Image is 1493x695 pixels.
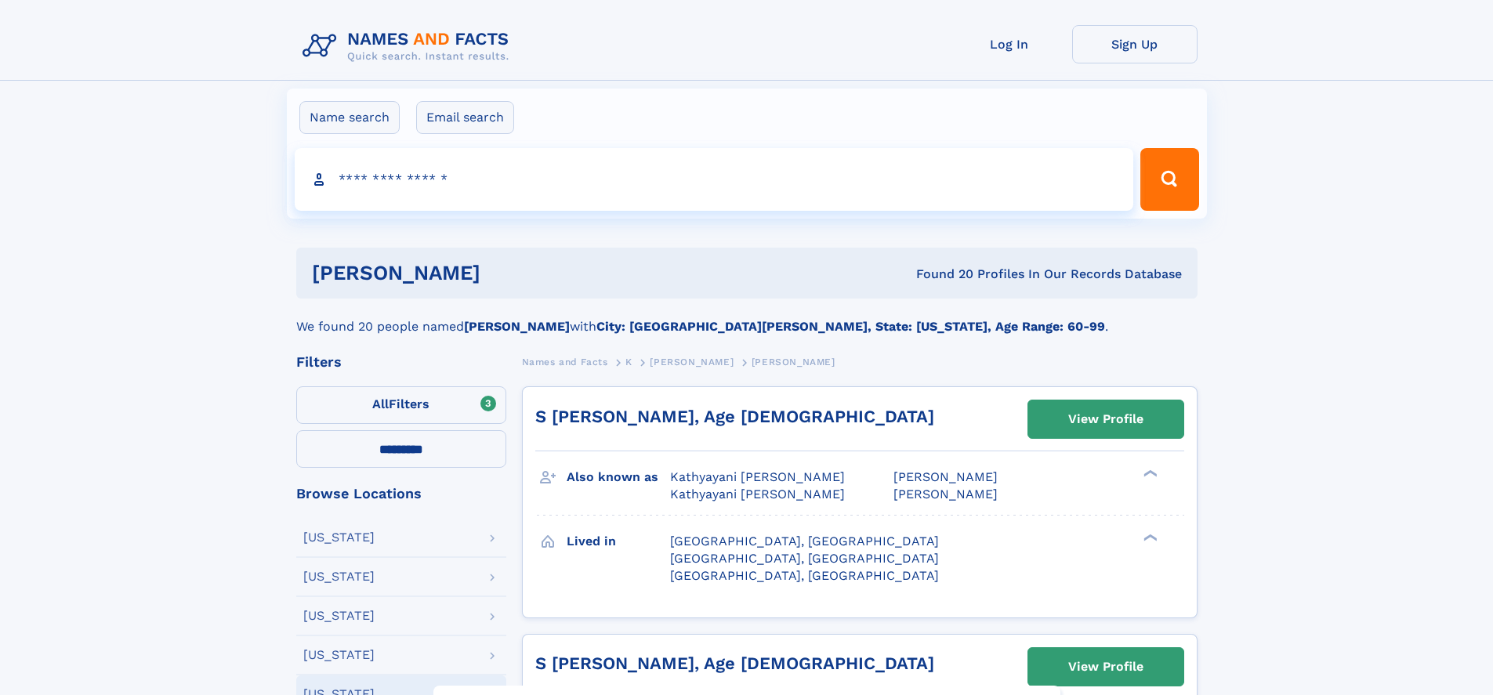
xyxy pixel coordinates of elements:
[650,352,734,371] a: [PERSON_NAME]
[698,266,1182,283] div: Found 20 Profiles In Our Records Database
[416,101,514,134] label: Email search
[1068,401,1143,437] div: View Profile
[670,551,939,566] span: [GEOGRAPHIC_DATA], [GEOGRAPHIC_DATA]
[670,568,939,583] span: [GEOGRAPHIC_DATA], [GEOGRAPHIC_DATA]
[522,352,608,371] a: Names and Facts
[670,469,845,484] span: Kathyayani [PERSON_NAME]
[296,386,506,424] label: Filters
[752,357,835,367] span: [PERSON_NAME]
[1028,648,1183,686] a: View Profile
[1072,25,1198,63] a: Sign Up
[893,469,998,484] span: [PERSON_NAME]
[650,357,734,367] span: [PERSON_NAME]
[303,531,375,544] div: [US_STATE]
[296,355,506,369] div: Filters
[535,407,934,426] a: S [PERSON_NAME], Age [DEMOGRAPHIC_DATA]
[596,319,1105,334] b: City: [GEOGRAPHIC_DATA][PERSON_NAME], State: [US_STATE], Age Range: 60-99
[670,487,845,501] span: Kathyayani [PERSON_NAME]
[947,25,1072,63] a: Log In
[1140,469,1158,479] div: ❯
[296,487,506,501] div: Browse Locations
[1068,649,1143,685] div: View Profile
[535,653,934,673] a: S [PERSON_NAME], Age [DEMOGRAPHIC_DATA]
[1140,148,1198,211] button: Search Button
[567,528,670,555] h3: Lived in
[296,25,522,67] img: Logo Names and Facts
[625,357,632,367] span: K
[1140,532,1158,542] div: ❯
[1028,400,1183,438] a: View Profile
[625,352,632,371] a: K
[372,396,389,411] span: All
[312,263,698,283] h1: [PERSON_NAME]
[303,649,375,661] div: [US_STATE]
[303,570,375,583] div: [US_STATE]
[464,319,570,334] b: [PERSON_NAME]
[303,610,375,622] div: [US_STATE]
[295,148,1134,211] input: search input
[296,299,1198,336] div: We found 20 people named with .
[299,101,400,134] label: Name search
[567,464,670,490] h3: Also known as
[670,534,939,548] span: [GEOGRAPHIC_DATA], [GEOGRAPHIC_DATA]
[893,487,998,501] span: [PERSON_NAME]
